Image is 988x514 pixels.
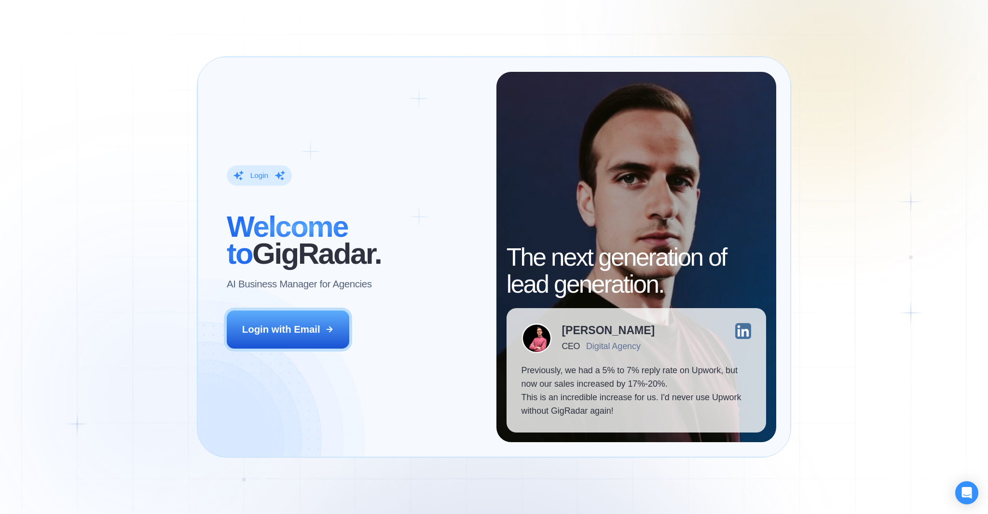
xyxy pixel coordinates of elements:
[227,311,349,349] button: Login with Email
[562,341,580,351] div: CEO
[562,325,655,336] div: [PERSON_NAME]
[955,481,978,504] div: Open Intercom Messenger
[242,323,320,336] div: Login with Email
[250,171,268,180] div: Login
[227,213,482,268] h2: ‍ GigRadar.
[521,364,752,418] p: Previously, we had a 5% to 7% reply rate on Upwork, but now our sales increased by 17%-20%. This ...
[507,244,766,298] h2: The next generation of lead generation.
[227,210,348,270] span: Welcome to
[227,277,371,291] p: AI Business Manager for Agencies
[586,341,641,351] div: Digital Agency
